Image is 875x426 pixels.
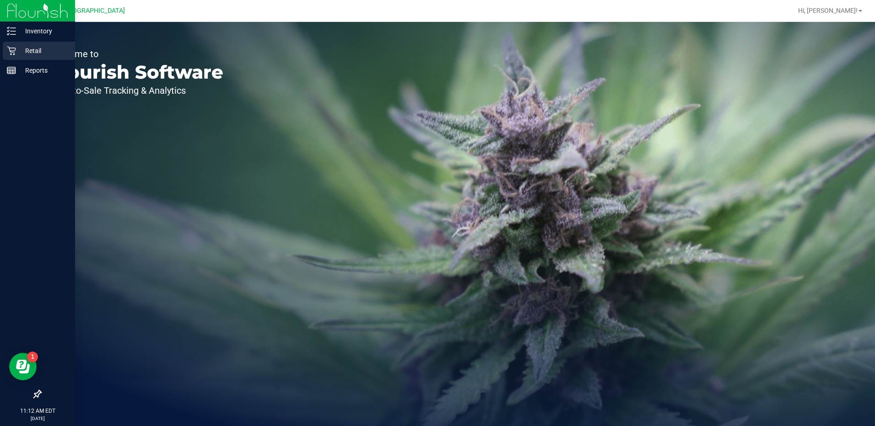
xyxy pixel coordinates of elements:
p: Reports [16,65,71,76]
p: Seed-to-Sale Tracking & Analytics [49,86,223,95]
p: Inventory [16,26,71,37]
p: Flourish Software [49,63,223,81]
iframe: Resource center unread badge [27,351,38,362]
p: Retail [16,45,71,56]
span: Hi, [PERSON_NAME]! [798,7,858,14]
span: [GEOGRAPHIC_DATA] [62,7,125,15]
inline-svg: Reports [7,66,16,75]
inline-svg: Inventory [7,27,16,36]
p: 11:12 AM EDT [4,407,71,415]
iframe: Resource center [9,353,37,380]
inline-svg: Retail [7,46,16,55]
p: [DATE] [4,415,71,422]
p: Welcome to [49,49,223,59]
